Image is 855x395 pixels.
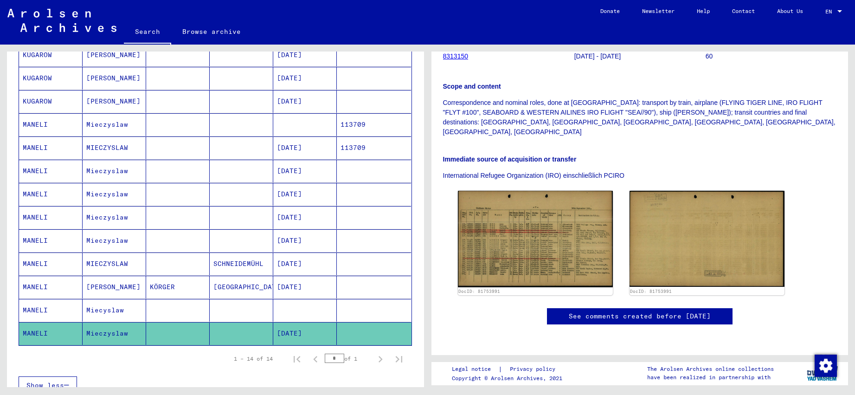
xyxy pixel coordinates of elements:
p: Copyright © Arolsen Archives, 2021 [452,374,566,382]
mat-cell: Miecyslaw [83,299,146,322]
mat-cell: MIECZYSLAW [83,253,146,275]
mat-cell: [PERSON_NAME] [83,67,146,90]
a: DocID: 81753991 [458,289,500,294]
mat-cell: MANELI [19,206,83,229]
span: Show less [26,381,64,389]
mat-cell: KUGAROW [19,67,83,90]
p: The Arolsen Archives online collections [647,365,774,373]
p: Correspondence and nominal roles, done at [GEOGRAPHIC_DATA]: transport by train, airplane (FLYING... [443,98,837,137]
div: 1 – 14 of 14 [234,355,273,363]
mat-cell: Mieczyslaw [83,206,146,229]
button: First page [288,350,306,368]
mat-cell: [DATE] [273,183,337,206]
mat-cell: [DATE] [273,44,337,66]
mat-cell: 113709 [337,136,411,159]
mat-cell: [DATE] [273,229,337,252]
a: Privacy policy [502,364,566,374]
mat-cell: [DATE] [273,253,337,275]
img: Arolsen_neg.svg [7,9,116,32]
a: DocID: 81753991 [630,289,672,294]
p: International Refugee Organization (IRO) einschließlich PCIRO [443,171,837,181]
mat-cell: [PERSON_NAME] [83,44,146,66]
mat-cell: MANELI [19,136,83,159]
a: Legal notice [452,364,498,374]
mat-cell: MANELI [19,299,83,322]
button: Previous page [306,350,325,368]
button: Next page [371,350,390,368]
mat-cell: MANELI [19,276,83,298]
mat-cell: Mieczyslaw [83,322,146,345]
mat-cell: [DATE] [273,160,337,182]
mat-cell: [DATE] [273,322,337,345]
img: 002.jpg [630,191,784,287]
a: Search [124,20,171,45]
button: Show less [19,376,77,394]
div: | [452,364,566,374]
div: of 1 [325,354,371,363]
p: [DATE] - [DATE] [574,52,705,61]
mat-cell: Mieczyslaw [83,183,146,206]
mat-cell: MANELI [19,229,83,252]
mat-cell: MIECZYSLAW [83,136,146,159]
mat-cell: Mieczyslaw [83,160,146,182]
mat-cell: [PERSON_NAME] [83,90,146,113]
span: EN [825,8,836,15]
mat-cell: KUGAROW [19,90,83,113]
mat-cell: Mieczyslaw [83,229,146,252]
b: Scope and content [443,83,501,90]
mat-cell: [PERSON_NAME] [83,276,146,298]
mat-cell: KÖRGER [146,276,210,298]
a: See comments created before [DATE] [569,311,711,321]
a: Browse archive [171,20,252,43]
mat-cell: [DATE] [273,276,337,298]
b: Immediate source of acquisition or transfer [443,155,577,163]
mat-cell: MANELI [19,160,83,182]
button: Last page [390,350,408,368]
mat-cell: MANELI [19,183,83,206]
mat-cell: [GEOGRAPHIC_DATA] [210,276,273,298]
img: yv_logo.png [805,362,840,385]
img: Change consent [815,355,837,377]
a: 8313150 [443,52,469,60]
mat-cell: MANELI [19,253,83,275]
mat-cell: MANELI [19,113,83,136]
mat-cell: SCHNEIDEMÜHL [210,253,273,275]
mat-cell: [DATE] [273,90,337,113]
mat-cell: Mieczyslaw [83,113,146,136]
mat-cell: 113709 [337,113,411,136]
mat-cell: [DATE] [273,136,337,159]
mat-cell: [DATE] [273,67,337,90]
div: Change consent [814,354,836,376]
p: 60 [706,52,836,61]
mat-cell: KUGAROW [19,44,83,66]
p: have been realized in partnership with [647,373,774,382]
mat-cell: MANELI [19,322,83,345]
mat-cell: [DATE] [273,206,337,229]
img: 001.jpg [458,191,613,287]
